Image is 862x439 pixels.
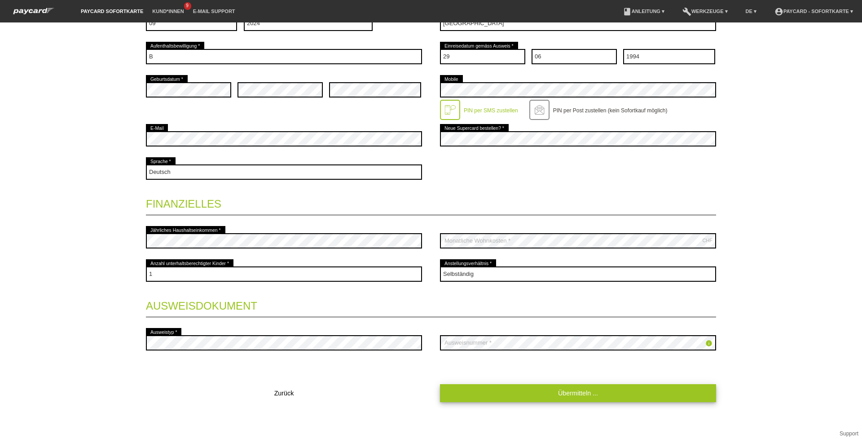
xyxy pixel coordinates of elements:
[440,384,716,402] a: Übermitteln ...
[189,9,240,14] a: E-Mail Support
[148,9,188,14] a: Kund*innen
[618,9,669,14] a: bookAnleitung ▾
[9,10,58,17] a: paycard Sofortkarte
[146,291,716,317] legend: Ausweisdokument
[678,9,732,14] a: buildWerkzeuge ▾
[741,9,761,14] a: DE ▾
[184,2,191,10] span: 9
[9,6,58,16] img: paycard Sofortkarte
[774,7,783,16] i: account_circle
[553,107,668,114] label: PIN per Post zustellen (kein Sofortkauf möglich)
[705,341,712,348] a: info
[146,384,422,402] button: Zurück
[623,7,632,16] i: book
[146,189,716,215] legend: Finanzielles
[464,107,518,114] label: PIN per SMS zustellen
[76,9,148,14] a: paycard Sofortkarte
[274,390,294,397] span: Zurück
[702,238,712,243] div: CHF
[840,430,858,437] a: Support
[705,340,712,347] i: info
[770,9,858,14] a: account_circlepaycard - Sofortkarte ▾
[682,7,691,16] i: build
